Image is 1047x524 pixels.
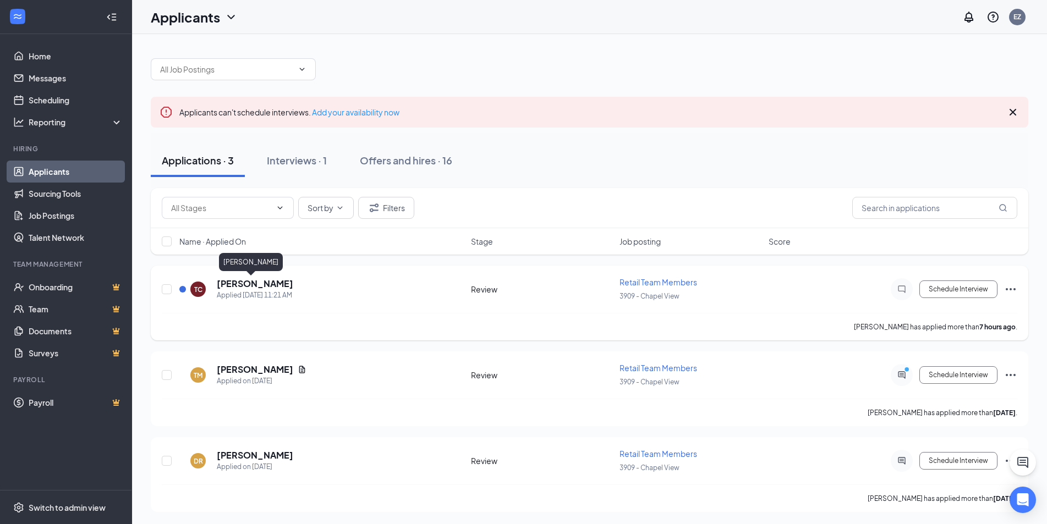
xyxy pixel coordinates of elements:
div: Reporting [29,117,123,128]
a: Talent Network [29,227,123,249]
svg: Ellipses [1004,283,1017,296]
button: Filter Filters [358,197,414,219]
div: DR [194,456,203,466]
svg: Document [298,365,306,374]
svg: Analysis [13,117,24,128]
div: TM [194,371,202,380]
div: TC [194,285,202,294]
svg: Settings [13,502,24,513]
div: Open Intercom Messenger [1010,487,1036,513]
p: [PERSON_NAME] has applied more than . [854,322,1017,332]
svg: QuestionInfo [986,10,1000,24]
div: Hiring [13,144,120,153]
p: [PERSON_NAME] has applied more than . [868,408,1017,417]
p: [PERSON_NAME] has applied more than . [868,494,1017,503]
span: 3909 - Chapel View [620,464,679,472]
svg: ChatInactive [895,285,908,294]
span: Job posting [620,236,661,247]
a: DocumentsCrown [29,320,123,342]
div: Offers and hires · 16 [360,153,452,167]
button: ChatActive [1010,449,1036,476]
svg: Filter [368,201,381,214]
div: Review [471,284,613,295]
svg: PrimaryDot [902,366,915,375]
span: Sort by [308,204,333,212]
div: Review [471,369,613,380]
a: Messages [29,67,123,89]
span: Stage [471,236,493,247]
div: Applied on [DATE] [217,376,306,387]
svg: ChatActive [1016,456,1029,469]
a: SurveysCrown [29,342,123,364]
div: EZ [1013,12,1021,21]
button: Sort byChevronDown [298,197,354,219]
a: Job Postings [29,205,123,227]
a: Scheduling [29,89,123,111]
a: OnboardingCrown [29,276,123,298]
input: All Job Postings [160,63,293,75]
svg: Notifications [962,10,975,24]
svg: ActiveChat [895,371,908,379]
svg: Collapse [106,12,117,23]
b: 7 hours ago [979,323,1016,331]
h1: Applicants [151,8,220,26]
svg: Ellipses [1004,454,1017,467]
h5: [PERSON_NAME] [217,449,293,461]
h5: [PERSON_NAME] [217,278,293,290]
b: [DATE] [993,494,1016,503]
svg: Error [160,106,173,119]
svg: ActiveChat [895,456,908,465]
div: Applied on [DATE] [217,461,293,472]
span: 3909 - Chapel View [620,292,679,300]
div: Applications · 3 [162,153,234,167]
div: Payroll [13,375,120,384]
svg: ChevronDown [224,10,238,24]
svg: Ellipses [1004,368,1017,382]
button: Schedule Interview [919,280,997,298]
span: Applicants can't schedule interviews. [179,107,399,117]
span: Score [769,236,791,247]
div: Review [471,455,613,466]
div: Interviews · 1 [267,153,327,167]
span: Retail Team Members [620,449,697,459]
a: Add your availability now [312,107,399,117]
button: Schedule Interview [919,366,997,384]
a: Sourcing Tools [29,183,123,205]
span: Name · Applied On [179,236,246,247]
span: 3909 - Chapel View [620,378,679,386]
svg: ChevronDown [298,65,306,74]
svg: WorkstreamLogo [12,11,23,22]
span: Retail Team Members [620,363,697,373]
svg: ChevronDown [276,203,284,212]
div: [PERSON_NAME] [219,253,283,271]
svg: MagnifyingGlass [999,203,1007,212]
svg: ChevronDown [336,203,344,212]
div: Applied [DATE] 11:21 AM [217,290,293,301]
a: TeamCrown [29,298,123,320]
a: Applicants [29,161,123,183]
h5: [PERSON_NAME] [217,363,293,376]
div: Switch to admin view [29,502,106,513]
input: All Stages [171,202,271,214]
a: PayrollCrown [29,391,123,413]
div: Team Management [13,260,120,269]
a: Home [29,45,123,67]
span: Retail Team Members [620,277,697,287]
b: [DATE] [993,409,1016,417]
button: Schedule Interview [919,452,997,470]
svg: Cross [1006,106,1019,119]
input: Search in applications [852,197,1017,219]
